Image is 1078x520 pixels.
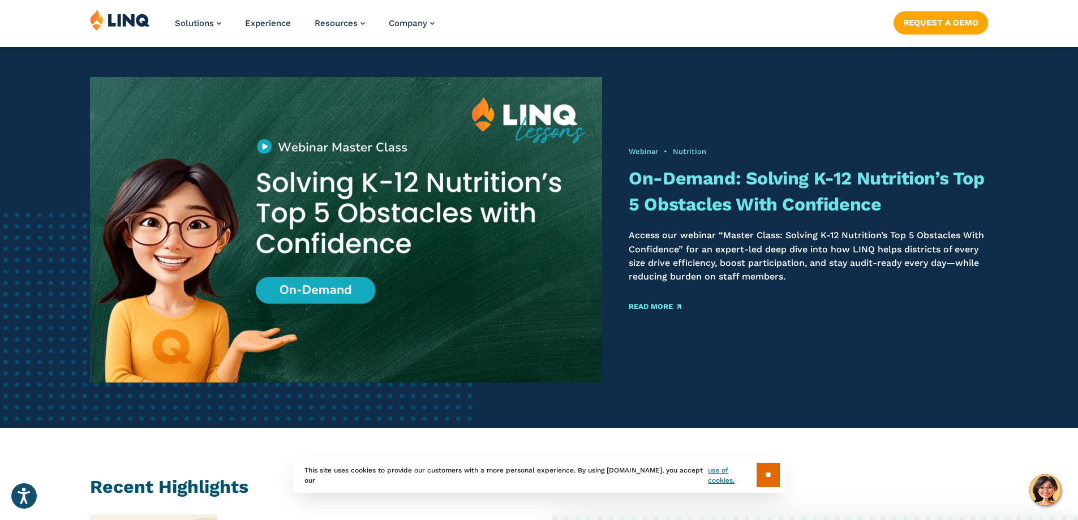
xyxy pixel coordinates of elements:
[673,147,706,156] a: Nutrition
[90,474,988,500] h2: Recent Highlights
[175,18,214,28] span: Solutions
[629,147,658,156] a: Webinar
[245,18,291,28] a: Experience
[629,229,988,283] p: Access our webinar “Master Class: Solving K-12 Nutrition’s Top 5 Obstacles With Confidence” for a...
[894,9,988,34] nav: Button Navigation
[315,18,358,28] span: Resources
[629,167,984,214] a: On-Demand: Solving K-12 Nutrition’s Top 5 Obstacles With Confidence
[389,18,427,28] span: Company
[315,18,365,28] a: Resources
[175,9,435,46] nav: Primary Navigation
[629,303,681,310] a: Read More
[1029,474,1061,506] button: Hello, have a question? Let’s chat.
[389,18,435,28] a: Company
[894,11,988,34] a: Request a Demo
[629,147,988,157] div: •
[90,9,150,31] img: LINQ | K‑12 Software
[293,457,785,493] div: This site uses cookies to provide our customers with a more personal experience. By using [DOMAIN...
[175,18,221,28] a: Solutions
[708,465,756,485] a: use of cookies.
